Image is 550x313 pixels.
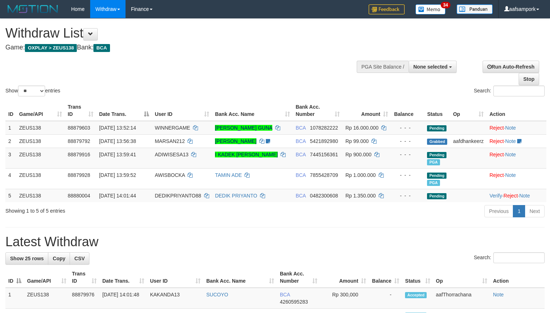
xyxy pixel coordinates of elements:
[68,172,90,178] span: 88879928
[346,193,376,199] span: Rp 1.350.000
[99,193,136,199] span: [DATE] 14:01:44
[441,2,450,8] span: 34
[74,256,85,261] span: CSV
[427,159,440,165] span: Marked by aafpengsreynich
[450,100,487,121] th: Op: activate to sort column ascending
[489,138,504,144] a: Reject
[427,139,447,145] span: Grabbed
[369,288,402,309] td: -
[394,192,421,199] div: - - -
[5,121,16,135] td: 1
[490,267,545,288] th: Action
[5,252,48,265] a: Show 25 rows
[65,100,96,121] th: Trans ID: activate to sort column ascending
[433,267,490,288] th: Op: activate to sort column ascending
[474,86,545,96] label: Search:
[5,44,360,51] h4: Game: Bank:
[427,193,446,199] span: Pending
[5,148,16,168] td: 3
[427,152,446,158] span: Pending
[70,252,89,265] a: CSV
[16,168,65,189] td: ZEUS138
[413,64,448,70] span: None selected
[24,288,69,309] td: ZEUS138
[100,288,147,309] td: [DATE] 14:01:48
[152,100,212,121] th: User ID: activate to sort column ascending
[215,172,242,178] a: TAMIN ADE
[310,193,338,199] span: Copy 0482300608 to clipboard
[493,252,545,263] input: Search:
[68,125,90,131] span: 88879603
[277,267,321,288] th: Bank Acc. Number: activate to sort column ascending
[346,172,376,178] span: Rp 1.000.000
[409,61,457,73] button: None selected
[483,61,539,73] a: Run Auto-Refresh
[155,152,188,157] span: ADIWISESA13
[48,252,70,265] a: Copy
[5,204,224,214] div: Showing 1 to 5 of 5 entries
[433,288,490,309] td: aafThorrachana
[280,299,308,305] span: Copy 4260595283 to clipboard
[25,44,77,52] span: OXPLAY > ZEUS138
[487,168,546,189] td: ·
[394,151,421,158] div: - - -
[5,288,24,309] td: 1
[519,73,539,85] a: Stop
[16,121,65,135] td: ZEUS138
[457,4,493,14] img: panduan.png
[99,125,136,131] span: [DATE] 13:52:14
[489,193,502,199] a: Verify
[5,235,545,249] h1: Latest Withdraw
[296,152,306,157] span: BCA
[525,205,545,217] a: Next
[5,86,60,96] label: Show entries
[280,292,290,297] span: BCA
[474,252,545,263] label: Search:
[5,189,16,202] td: 5
[18,86,45,96] select: Showentries
[357,61,409,73] div: PGA Site Balance /
[155,138,185,144] span: MARSAN212
[147,267,203,288] th: User ID: activate to sort column ascending
[24,267,69,288] th: Game/API: activate to sort column ascending
[96,100,152,121] th: Date Trans.: activate to sort column descending
[16,148,65,168] td: ZEUS138
[503,193,518,199] a: Reject
[5,4,60,14] img: MOTION_logo.png
[16,100,65,121] th: Game/API: activate to sort column ascending
[402,267,433,288] th: Status: activate to sort column ascending
[155,172,185,178] span: AWISBOCKA
[296,193,306,199] span: BCA
[16,189,65,202] td: ZEUS138
[99,172,136,178] span: [DATE] 13:59:52
[487,148,546,168] td: ·
[484,205,513,217] a: Previous
[394,138,421,145] div: - - -
[5,134,16,148] td: 2
[68,193,90,199] span: 88880004
[212,100,293,121] th: Bank Acc. Name: activate to sort column ascending
[5,26,360,40] h1: Withdraw List
[310,138,338,144] span: Copy 5421892980 to clipboard
[519,193,530,199] a: Note
[99,152,136,157] span: [DATE] 13:59:41
[487,100,546,121] th: Action
[394,171,421,179] div: - - -
[215,152,278,157] a: I KADEK [PERSON_NAME]
[505,152,516,157] a: Note
[346,152,371,157] span: Rp 900.000
[424,100,450,121] th: Status
[69,267,100,288] th: Trans ID: activate to sort column ascending
[310,172,338,178] span: Copy 7855428709 to clipboard
[68,138,90,144] span: 88879792
[394,124,421,131] div: - - -
[391,100,424,121] th: Balance
[343,100,391,121] th: Amount: activate to sort column ascending
[296,125,306,131] span: BCA
[346,138,369,144] span: Rp 99.000
[203,267,277,288] th: Bank Acc. Name: activate to sort column ascending
[489,125,504,131] a: Reject
[487,189,546,202] td: · ·
[99,138,136,144] span: [DATE] 13:56:38
[215,125,272,131] a: [PERSON_NAME] GUNA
